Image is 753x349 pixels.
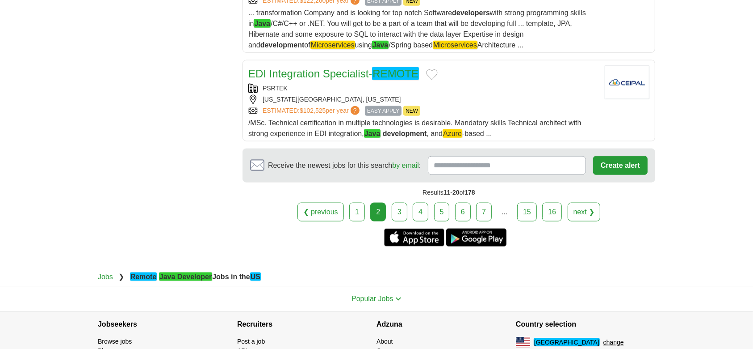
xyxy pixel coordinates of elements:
[297,203,344,221] a: ❮ previous
[455,203,471,221] a: 6
[392,203,407,221] a: 3
[372,67,419,80] em: REMOTE
[392,162,419,169] a: by email
[250,272,261,281] em: US
[130,272,157,281] em: Remote
[248,9,586,49] span: ... transformation Company and is looking for top notch Software with strong programming skills i...
[516,337,530,348] img: US flag
[413,203,428,221] a: 4
[443,189,460,196] span: 11-20
[351,106,360,115] span: ?
[446,229,506,247] a: Get the Android app
[403,106,420,116] span: NEW
[310,41,355,49] em: Microservices
[364,129,381,138] em: Java
[476,203,492,221] a: 7
[300,107,326,114] span: $102,525
[248,95,598,104] div: [US_STATE][GEOGRAPHIC_DATA], [US_STATE]
[542,203,562,221] a: 16
[237,338,265,345] a: Post a job
[248,119,581,138] span: /MSc. Technical certification in multiple technologies is desirable. Mandatory skills Technical a...
[263,106,361,116] a: ESTIMATED:$102,525per year?
[603,338,624,347] button: change
[452,9,489,17] strong: developers
[534,338,600,346] em: [GEOGRAPHIC_DATA]
[365,106,402,116] span: EASY APPLY
[376,338,393,345] a: About
[351,295,393,302] span: Popular Jobs
[496,203,514,221] div: ...
[593,156,648,175] button: Create alert
[349,203,365,221] a: 1
[384,229,444,247] a: Get the iPhone app
[268,160,421,171] span: Receive the newest jobs for this search :
[370,203,386,221] div: 2
[517,203,537,221] a: 15
[443,129,462,138] em: Azure
[260,41,305,49] strong: development
[434,203,450,221] a: 5
[516,312,655,337] h4: Country selection
[383,130,427,137] strong: development
[159,272,212,281] em: Java Developer
[248,84,598,93] div: PSRTEK
[118,273,124,281] span: ❯
[426,69,438,80] button: Add to favorite jobs
[98,338,132,345] a: Browse jobs
[433,41,477,49] em: Microservices
[372,41,389,49] em: Java
[248,67,419,80] a: EDI Integration Specialist-REMOTE
[254,19,271,28] em: Java
[130,272,261,281] strong: Jobs in the
[464,189,475,196] span: 178
[395,297,402,301] img: toggle icon
[98,273,113,281] a: Jobs
[243,183,655,203] div: Results of
[568,203,601,221] a: next ❯
[605,66,649,99] img: Company logo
